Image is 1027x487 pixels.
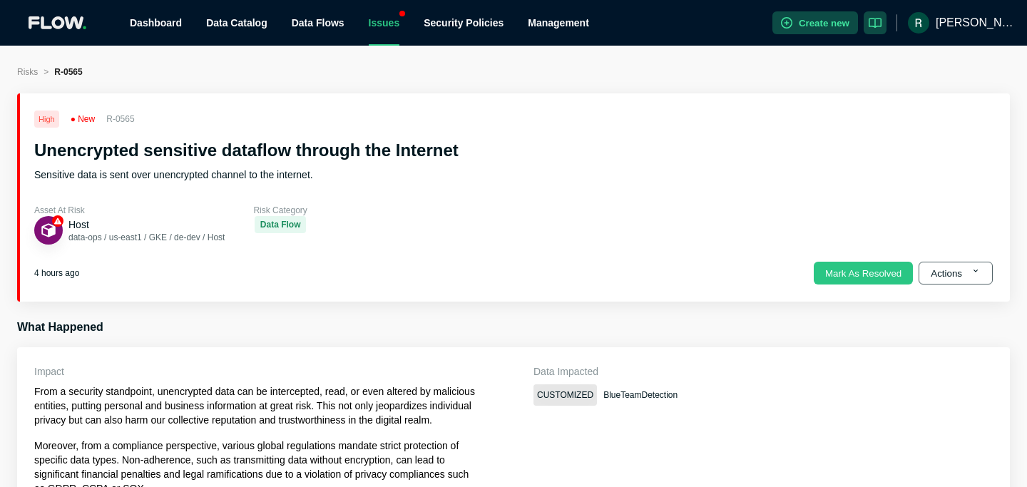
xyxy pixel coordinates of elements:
[919,262,993,284] button: Actions
[17,319,1010,336] h3: What Happened
[68,219,89,230] span: Host
[106,113,134,125] span: R-0565
[44,65,48,79] li: >
[772,11,858,34] button: Create new
[537,390,593,400] span: CUSTOMIZED
[34,111,59,128] div: High
[814,262,913,284] button: Mark As Resolved
[17,67,38,77] span: Risks
[71,112,96,126] span: ● New
[34,384,476,427] p: From a security standpoint, unencrypted data can be intercepted, read, or even altered by malicio...
[130,17,182,29] a: Dashboard
[424,17,504,29] a: Security Policies
[68,217,89,232] button: Host
[34,168,609,182] p: Sensitive data is sent over unencrypted channel to the internet.
[206,17,267,29] a: Data Catalog
[68,232,225,242] span: data-ops / us-east1 / GKE / de-dev / Host
[34,216,63,245] button: Application
[255,216,307,233] span: Data Flow
[908,12,929,34] img: AAcHTtcI0xGOomghb1RBvSzOTJHXFekmQuAt0EftsSdQoAR-=s96-c
[253,205,307,216] p: Risk Category
[34,216,225,245] div: ApplicationHostdata-ops / us-east1 / GKE / de-dev / Host
[603,388,678,402] span: BlueTeamDetection
[292,17,344,29] span: Data Flows
[34,139,993,162] h2: Unencrypted sensitive dataflow through the Internet
[34,205,225,216] p: Asset At Risk
[39,221,58,240] img: Application
[54,67,82,77] span: R-0565
[34,266,79,280] div: 4 hours ago
[533,364,976,379] p: Data Impacted
[34,364,476,379] p: Impact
